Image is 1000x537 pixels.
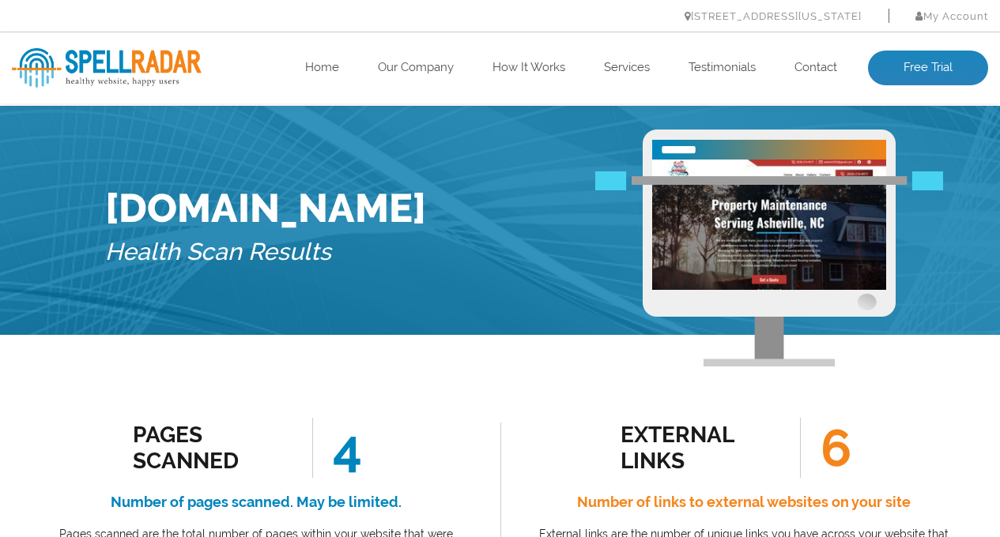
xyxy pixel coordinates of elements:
[133,422,276,474] div: Pages Scanned
[652,160,886,290] img: Free Website Analysis
[312,418,362,478] span: 4
[105,231,426,273] h5: Health Scan Results
[536,490,953,515] h4: Number of links to external websites on your site
[643,130,896,366] img: Free Webiste Analysis
[47,490,465,515] h4: Number of pages scanned. May be limited.
[621,422,764,474] div: external links
[800,418,851,478] span: 6
[105,185,426,231] h1: [DOMAIN_NAME]
[595,171,943,190] img: Free Webiste Analysis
